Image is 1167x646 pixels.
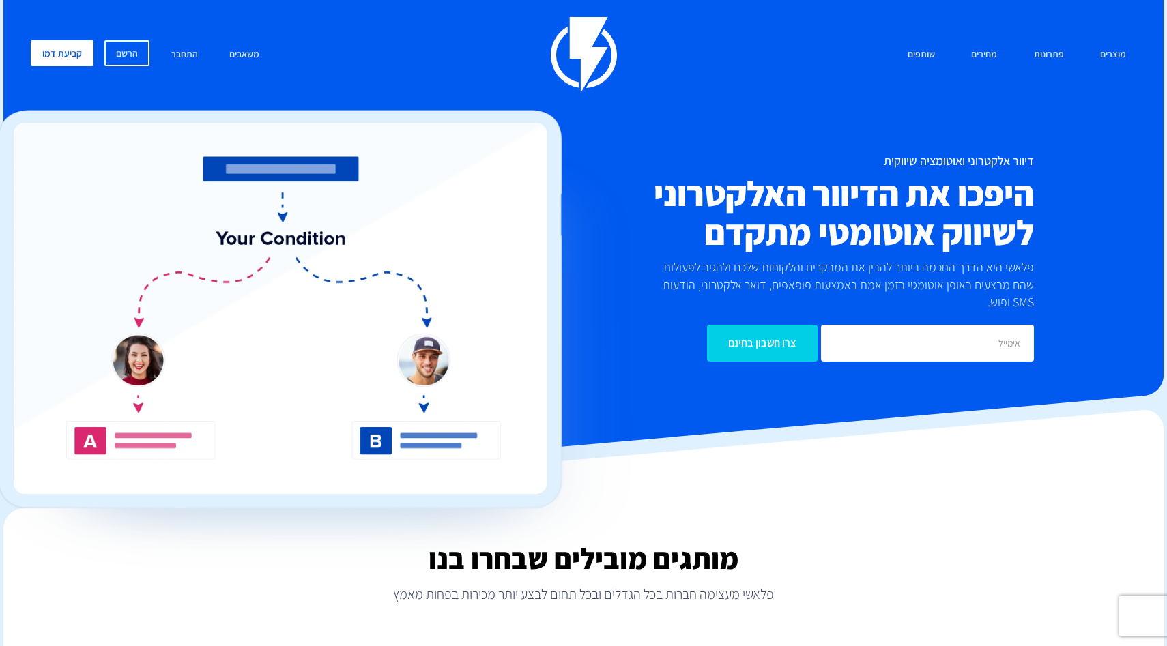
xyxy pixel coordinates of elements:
a: התחבר [161,40,208,70]
a: מוצרים [1090,40,1136,70]
input: אימייל [821,325,1034,362]
p: פלאשי היא הדרך החכמה ביותר להבין את המבקרים והלקוחות שלכם ולהגיב לפעולות שהם מבצעים באופן אוטומטי... [640,259,1035,311]
h2: מותגים מובילים שבחרו בנו [3,542,1164,574]
p: פלאשי מעצימה חברות בכל הגדלים ובכל תחום לבצע יותר מכירות בפחות מאמץ [3,585,1164,604]
a: מחירים [961,40,1007,70]
a: הרשם [104,40,149,66]
input: צרו חשבון בחינם [707,325,818,362]
a: קביעת דמו [31,40,93,66]
a: שותפים [897,40,945,70]
a: משאבים [219,40,270,70]
a: פתרונות [1024,40,1074,70]
h1: דיוור אלקטרוני ואוטומציה שיווקית [502,154,1034,168]
h2: היפכו את הדיוור האלקטרוני לשיווק אוטומטי מתקדם [502,175,1034,252]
